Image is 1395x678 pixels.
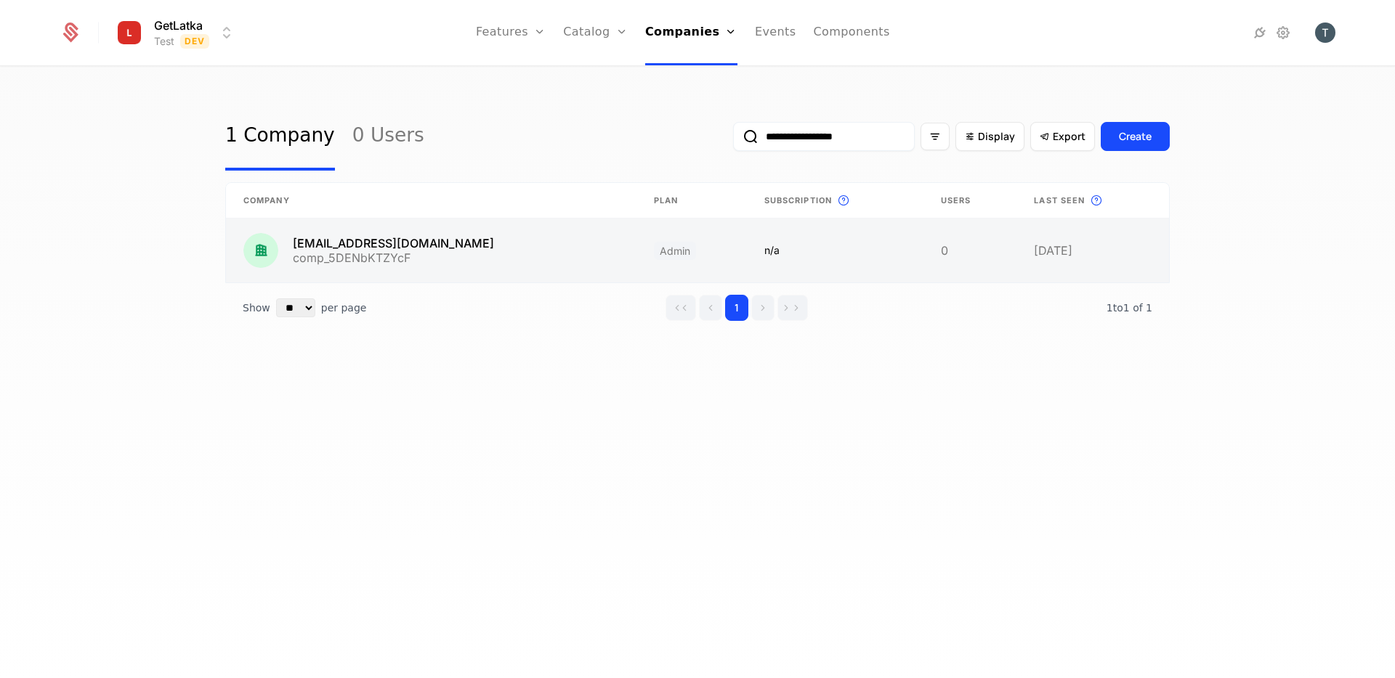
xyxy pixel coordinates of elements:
[243,301,270,315] span: Show
[225,102,335,171] a: 1 Company
[666,295,808,321] div: Page navigation
[276,298,315,317] select: Select page size
[226,183,636,218] th: Company
[1274,24,1292,41] a: Settings
[1315,23,1335,43] img: Tsovak Harutyunyan
[955,122,1024,151] button: Display
[1315,23,1335,43] button: Open user button
[636,183,747,218] th: Plan
[666,295,696,321] button: Go to first page
[1053,129,1085,144] span: Export
[978,129,1015,144] span: Display
[1119,129,1152,144] div: Create
[751,295,775,321] button: Go to next page
[1107,302,1152,314] span: 1
[1034,195,1085,207] span: Last seen
[321,301,367,315] span: per page
[725,295,748,321] button: Go to page 1
[1107,302,1146,314] span: 1 to 1 of
[112,15,147,50] img: GetLatka
[764,195,832,207] span: Subscription
[154,17,203,34] span: GetLatka
[116,17,236,49] button: Select environment
[154,34,174,49] div: Test
[923,183,1017,218] th: Users
[1101,122,1170,151] button: Create
[1030,122,1095,151] button: Export
[699,295,722,321] button: Go to previous page
[777,295,808,321] button: Go to last page
[921,123,950,150] button: Filter options
[225,283,1170,332] div: Table pagination
[1251,24,1269,41] a: Integrations
[352,102,424,171] a: 0 Users
[180,34,210,49] span: Dev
